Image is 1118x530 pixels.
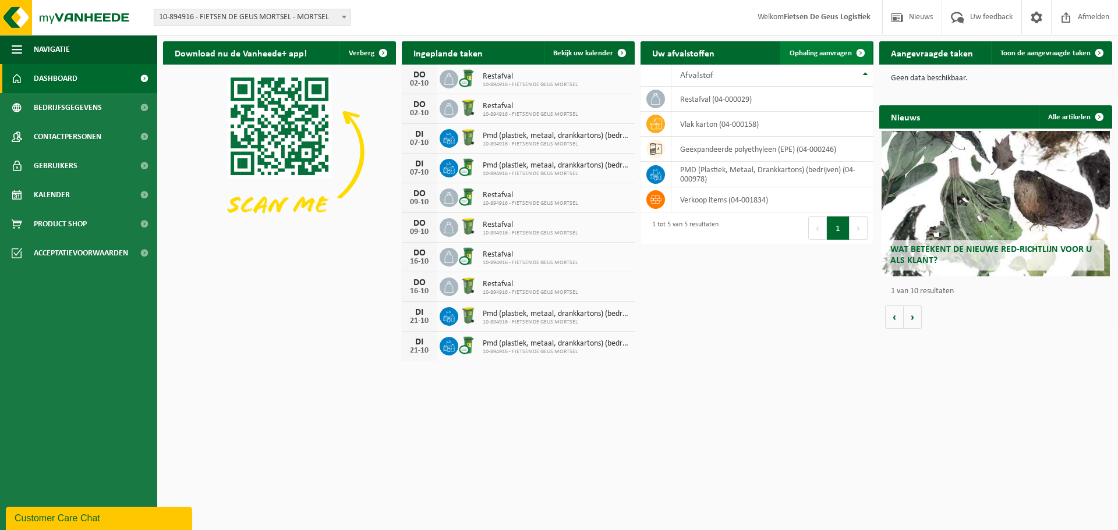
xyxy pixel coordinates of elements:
span: Product Shop [34,209,87,239]
span: Restafval [483,102,578,111]
p: 1 van 10 resultaten [891,287,1106,296]
span: 10-894916 - FIETSEN DE GEUS MORTSEL - MORTSEL [154,9,351,26]
strong: Fietsen De Geus Logistiek [784,13,871,22]
div: DI [408,308,431,317]
span: 10-894916 - FIETSEN DE GEUS MORTSEL [483,230,578,237]
h2: Ingeplande taken [402,41,494,64]
span: 10-894916 - FIETSEN DE GEUS MORTSEL [483,170,629,177]
span: Wat betekent de nieuwe RED-richtlijn voor u als klant? [890,245,1092,265]
span: Afvalstof [680,71,713,80]
span: Acceptatievoorwaarden [34,239,128,268]
button: Vorige [885,305,904,329]
span: Pmd (plastiek, metaal, drankkartons) (bedrijven) [483,339,629,348]
button: Previous [808,216,827,240]
div: DI [408,159,431,169]
span: 10-894916 - FIETSEN DE GEUS MORTSEL [483,200,578,207]
iframe: chat widget [6,504,194,530]
div: 09-10 [408,198,431,207]
span: 10-894916 - FIETSEN DE GEUS MORTSEL [483,81,578,88]
span: Restafval [483,250,578,259]
div: DO [408,70,431,80]
span: Toon de aangevraagde taken [1000,49,1091,57]
span: Kalender [34,180,70,209]
button: Next [850,216,868,240]
div: 02-10 [408,80,431,88]
div: DI [408,130,431,139]
img: WB-0240-CU [458,187,478,207]
span: Bedrijfsgegevens [34,93,102,122]
span: Pmd (plastiek, metaal, drankkartons) (bedrijven) [483,310,629,319]
img: WB-0240-HPE-GN-50 [458,276,478,296]
span: Bekijk uw kalender [553,49,613,57]
a: Toon de aangevraagde taken [991,41,1111,65]
span: 10-894916 - FIETSEN DE GEUS MORTSEL [483,259,578,266]
div: DO [408,278,431,287]
div: 07-10 [408,139,431,147]
img: Download de VHEPlus App [163,65,396,239]
div: 21-10 [408,317,431,325]
div: 07-10 [408,169,431,177]
h2: Aangevraagde taken [879,41,985,64]
span: Pmd (plastiek, metaal, drankkartons) (bedrijven) [483,161,629,170]
a: Alle artikelen [1039,105,1111,129]
h2: Uw afvalstoffen [641,41,726,64]
span: 10-894916 - FIETSEN DE GEUS MORTSEL [483,141,629,148]
span: 10-894916 - FIETSEN DE GEUS MORTSEL [483,111,578,118]
span: Dashboard [34,64,77,93]
img: WB-0240-HPE-GN-50 [458,305,478,325]
button: Volgende [904,305,922,329]
div: DO [408,219,431,228]
td: verkoop items (04-001834) [671,187,873,212]
img: WB-0240-CU [458,68,478,88]
span: Restafval [483,280,578,289]
span: Navigatie [34,35,70,64]
div: DI [408,337,431,347]
div: DO [408,189,431,198]
td: restafval (04-000029) [671,87,873,112]
span: Restafval [483,220,578,230]
div: 16-10 [408,287,431,296]
div: DO [408,100,431,109]
span: 10-894916 - FIETSEN DE GEUS MORTSEL [483,319,629,326]
td: geëxpandeerde polyethyleen (EPE) (04-000246) [671,137,873,162]
span: Restafval [483,72,578,81]
img: WB-0240-HPE-GN-50 [458,127,478,147]
p: Geen data beschikbaar. [891,74,1101,83]
span: Contactpersonen [34,122,101,151]
span: 10-894916 - FIETSEN DE GEUS MORTSEL [483,348,629,355]
div: 21-10 [408,347,431,355]
span: Restafval [483,191,578,200]
a: Ophaling aanvragen [780,41,872,65]
div: 1 tot 5 van 5 resultaten [646,215,719,241]
div: 16-10 [408,258,431,266]
h2: Download nu de Vanheede+ app! [163,41,319,64]
span: Verberg [349,49,374,57]
span: Pmd (plastiek, metaal, drankkartons) (bedrijven) [483,131,629,141]
img: WB-0240-CU [458,157,478,177]
span: Gebruikers [34,151,77,180]
div: 02-10 [408,109,431,118]
td: vlak karton (04-000158) [671,112,873,137]
span: Ophaling aanvragen [790,49,852,57]
button: Verberg [339,41,395,65]
button: 1 [827,216,850,240]
a: Bekijk uw kalender [544,41,634,65]
td: PMD (Plastiek, Metaal, Drankkartons) (bedrijven) (04-000978) [671,162,873,187]
img: WB-0240-HPE-GN-50 [458,98,478,118]
span: 10-894916 - FIETSEN DE GEUS MORTSEL [483,289,578,296]
img: WB-0240-HPE-GN-50 [458,216,478,236]
a: Wat betekent de nieuwe RED-richtlijn voor u als klant? [882,131,1110,276]
span: 10-894916 - FIETSEN DE GEUS MORTSEL - MORTSEL [154,9,350,26]
div: 09-10 [408,228,431,236]
h2: Nieuws [879,105,932,128]
img: WB-0240-CU [458,246,478,266]
img: WB-0240-CU [458,335,478,355]
div: DO [408,248,431,258]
